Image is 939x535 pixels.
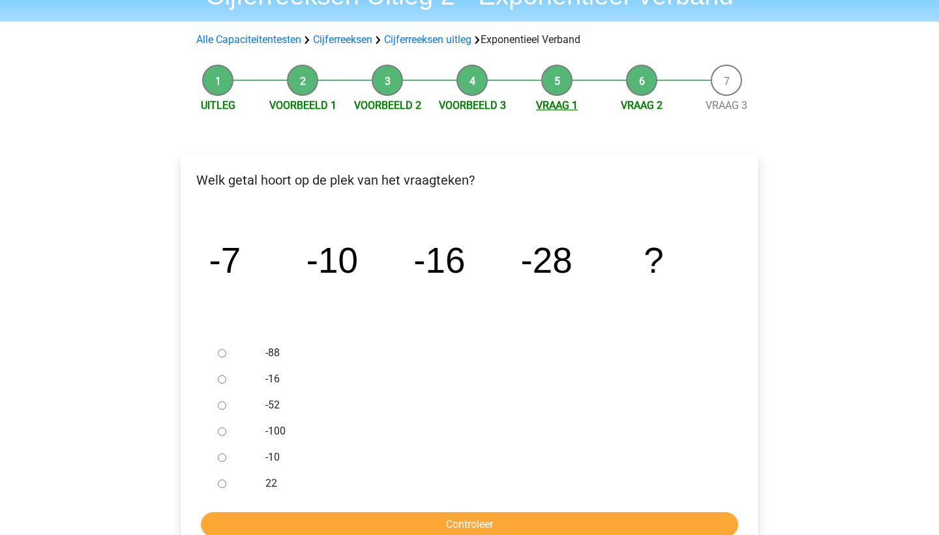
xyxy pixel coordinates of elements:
[706,99,747,112] a: Vraag 3
[621,99,663,112] a: Vraag 2
[439,99,506,112] a: Voorbeeld 3
[269,99,336,112] a: Voorbeeld 1
[354,99,421,112] a: Voorbeeld 2
[536,99,578,112] a: Vraag 1
[265,423,717,439] label: -100
[196,33,301,46] a: Alle Capaciteitentesten
[644,240,663,281] tspan: ?
[265,476,717,491] label: 22
[384,33,471,46] a: Cijferreeksen uitleg
[265,450,717,465] label: -10
[201,99,235,112] a: Uitleg
[265,345,717,361] label: -88
[265,371,717,387] label: -16
[209,240,241,281] tspan: -7
[191,170,748,190] p: Welk getal hoort op de plek van het vraagteken?
[191,32,748,48] div: Exponentieel Verband
[306,240,358,281] tspan: -10
[313,33,372,46] a: Cijferreeksen
[521,240,573,281] tspan: -28
[413,240,465,281] tspan: -16
[265,397,717,413] label: -52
